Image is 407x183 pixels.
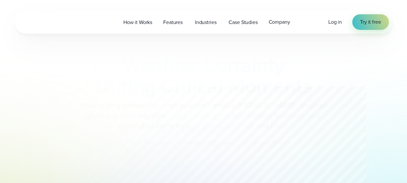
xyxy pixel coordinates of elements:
[195,18,217,26] span: Industries
[163,18,183,26] span: Features
[360,18,381,26] span: Try it free
[229,18,257,26] span: Case Studies
[223,16,263,29] a: Case Studies
[328,18,342,26] a: Log in
[123,18,152,26] span: How it Works
[269,18,290,26] span: Company
[118,16,158,29] a: How it Works
[352,14,389,30] a: Try it free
